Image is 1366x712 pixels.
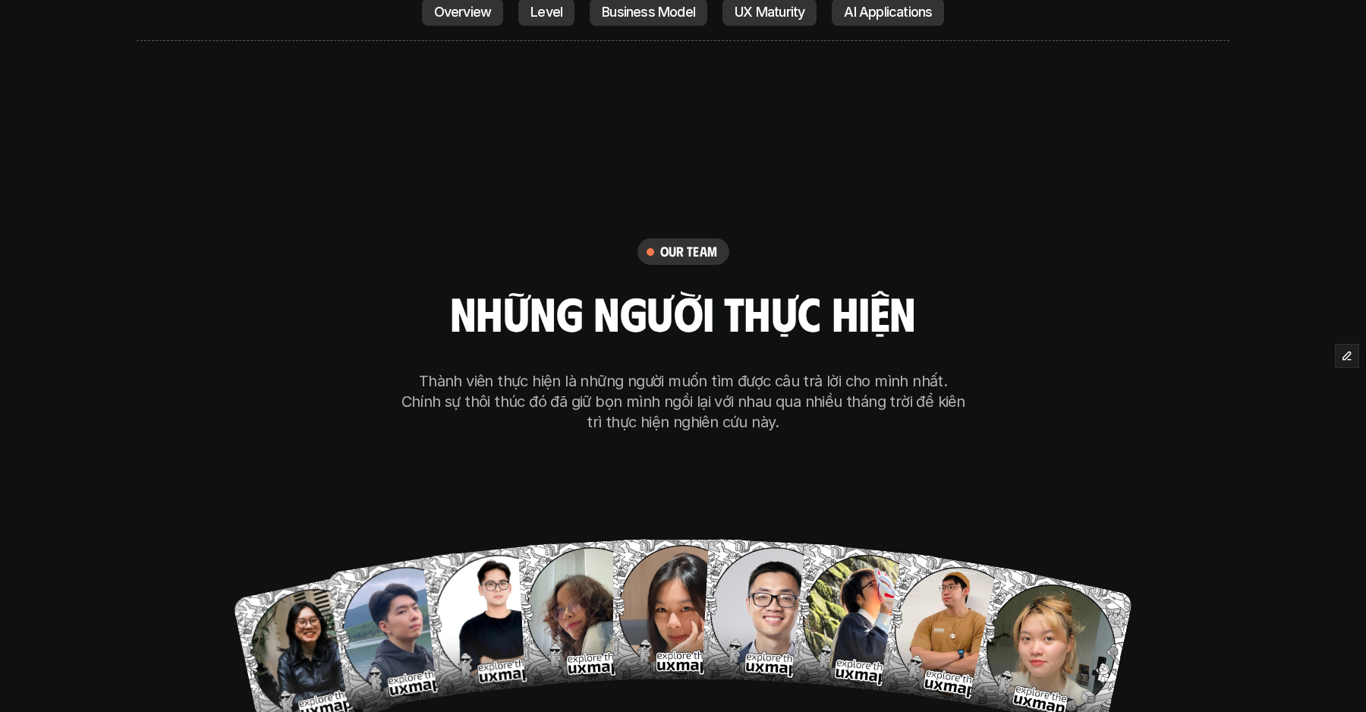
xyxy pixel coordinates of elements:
p: Overview [434,5,492,20]
p: AI Applications [844,5,932,20]
p: Business Model [602,5,695,20]
p: Thành viên thực hiện là những người muốn tìm được câu trả lời cho mình nhất. Chính sự thôi thúc đ... [398,371,968,433]
h6: our team [660,243,717,260]
p: UX Maturity [735,5,804,20]
button: Edit Framer Content [1336,345,1358,367]
p: Level [530,5,562,20]
h2: những người thực hiện [450,286,915,338]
